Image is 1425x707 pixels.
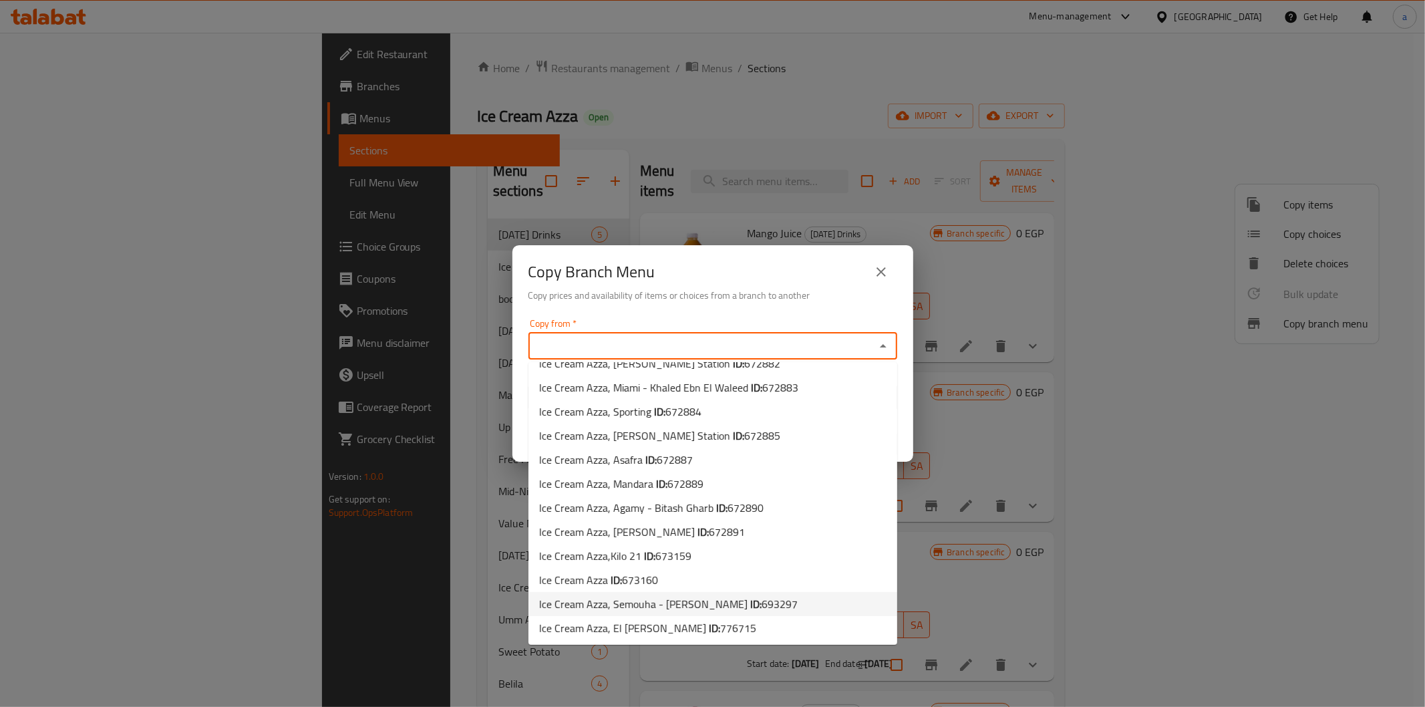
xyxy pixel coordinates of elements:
[539,356,780,372] span: Ice Cream Azza, [PERSON_NAME] Station
[728,498,764,518] span: 672890
[720,618,756,638] span: 776715
[539,572,658,588] span: Ice Cream Azza
[539,428,780,444] span: Ice Cream Azza, [PERSON_NAME] Station
[611,570,622,590] b: ID:
[539,596,798,612] span: Ice Cream Azza, Semouha - [PERSON_NAME]
[539,452,693,468] span: Ice Cream Azza, Asafra
[697,522,709,542] b: ID:
[539,404,701,420] span: Ice Cream Azza, Sporting
[528,261,655,283] h2: Copy Branch Menu
[733,353,744,374] b: ID:
[539,620,756,636] span: Ice Cream Azza, El [PERSON_NAME]
[539,380,798,396] span: Ice Cream Azza, Miami - Khaled Ebn El Waleed
[655,546,691,566] span: 673159
[709,618,720,638] b: ID:
[709,522,745,542] span: 672891
[750,594,762,614] b: ID:
[874,337,893,356] button: Close
[656,474,667,494] b: ID:
[762,594,798,614] span: 693297
[751,378,762,398] b: ID:
[528,288,897,303] h6: Copy prices and availability of items or choices from a branch to another
[667,474,703,494] span: 672889
[744,426,780,446] span: 672885
[622,570,658,590] span: 673160
[744,353,780,374] span: 672882
[762,378,798,398] span: 672883
[645,450,657,470] b: ID:
[644,546,655,566] b: ID:
[539,500,764,516] span: Ice Cream Azza, Agamy - Bitash Gharb
[654,402,665,422] b: ID:
[716,498,728,518] b: ID:
[657,450,693,470] span: 672887
[539,548,691,564] span: Ice Cream Azza,Kilo 21
[539,476,703,492] span: Ice Cream Azza, Mandara
[865,256,897,288] button: close
[733,426,744,446] b: ID:
[665,402,701,422] span: 672884
[539,524,745,540] span: Ice Cream Azza, [PERSON_NAME]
